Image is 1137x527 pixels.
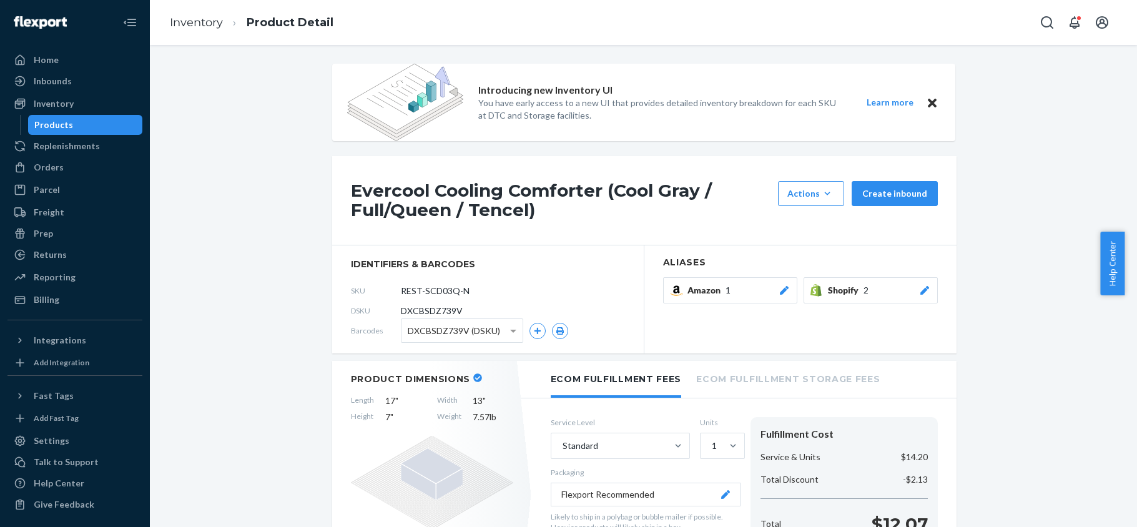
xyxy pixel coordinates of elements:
[351,395,374,407] span: Length
[778,181,844,206] button: Actions
[7,473,142,493] a: Help Center
[28,115,143,135] a: Products
[551,417,690,428] label: Service Level
[34,249,67,261] div: Returns
[1062,10,1087,35] button: Open notifications
[34,206,64,219] div: Freight
[34,140,100,152] div: Replenishments
[7,355,142,370] a: Add Integration
[437,411,461,423] span: Weight
[7,386,142,406] button: Fast Tags
[351,373,471,385] h2: Product Dimensions
[34,477,84,490] div: Help Center
[34,54,59,66] div: Home
[663,258,938,267] h2: Aliases
[34,435,69,447] div: Settings
[34,334,86,347] div: Integrations
[385,411,426,423] span: 7
[34,184,60,196] div: Parcel
[160,4,343,41] ol: breadcrumbs
[828,284,864,297] span: Shopify
[696,361,880,395] li: Ecom Fulfillment Storage Fees
[903,473,928,486] p: -$2.13
[473,395,513,407] span: 13
[7,452,142,472] a: Talk to Support
[712,440,717,452] div: 1
[117,10,142,35] button: Close Navigation
[483,395,486,406] span: "
[726,284,731,297] span: 1
[7,267,142,287] a: Reporting
[901,451,928,463] p: $14.20
[663,277,797,303] button: Amazon1
[7,202,142,222] a: Freight
[1100,232,1125,295] button: Help Center
[401,305,463,317] span: DXCBSDZ739V
[390,411,393,422] span: "
[7,224,142,244] a: Prep
[804,277,938,303] button: Shopify2
[551,483,741,506] button: Flexport Recommended
[760,451,820,463] p: Service & Units
[408,320,500,342] span: DXCBSDZ739V (DSKU)
[787,187,835,200] div: Actions
[478,97,844,122] p: You have early access to a new UI that provides detailed inventory breakdown for each SKU at DTC ...
[563,440,598,452] div: Standard
[7,157,142,177] a: Orders
[34,75,72,87] div: Inbounds
[34,413,79,423] div: Add Fast Tag
[351,258,625,270] span: identifiers & barcodes
[7,245,142,265] a: Returns
[7,431,142,451] a: Settings
[478,83,613,97] p: Introducing new Inventory UI
[34,119,73,131] div: Products
[34,293,59,306] div: Billing
[7,330,142,350] button: Integrations
[1035,10,1060,35] button: Open Search Box
[760,473,819,486] p: Total Discount
[437,395,461,407] span: Width
[687,284,726,297] span: Amazon
[7,94,142,114] a: Inventory
[1090,10,1115,35] button: Open account menu
[351,181,772,220] h1: Evercool Cooling Comforter (Cool Gray / Full/Queen / Tencel)
[34,498,94,511] div: Give Feedback
[14,16,67,29] img: Flexport logo
[711,440,712,452] input: 1
[34,390,74,402] div: Fast Tags
[561,440,563,452] input: Standard
[700,417,741,428] label: Units
[473,411,513,423] span: 7.57 lb
[7,136,142,156] a: Replenishments
[351,285,401,296] span: SKU
[7,50,142,70] a: Home
[852,181,938,206] button: Create inbound
[7,411,142,426] a: Add Fast Tag
[760,427,928,441] div: Fulfillment Cost
[7,71,142,91] a: Inbounds
[34,271,76,283] div: Reporting
[34,357,89,368] div: Add Integration
[247,16,333,29] a: Product Detail
[864,284,869,297] span: 2
[34,227,53,240] div: Prep
[34,161,64,174] div: Orders
[7,180,142,200] a: Parcel
[351,411,374,423] span: Height
[7,290,142,310] a: Billing
[351,325,401,336] span: Barcodes
[351,305,401,316] span: DSKU
[551,361,682,398] li: Ecom Fulfillment Fees
[7,495,142,515] button: Give Feedback
[347,64,463,141] img: new-reports-banner-icon.82668bd98b6a51aee86340f2a7b77ae3.png
[395,395,398,406] span: "
[859,95,922,111] button: Learn more
[34,456,99,468] div: Talk to Support
[924,95,940,111] button: Close
[170,16,223,29] a: Inventory
[551,467,741,478] p: Packaging
[385,395,426,407] span: 17
[34,97,74,110] div: Inventory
